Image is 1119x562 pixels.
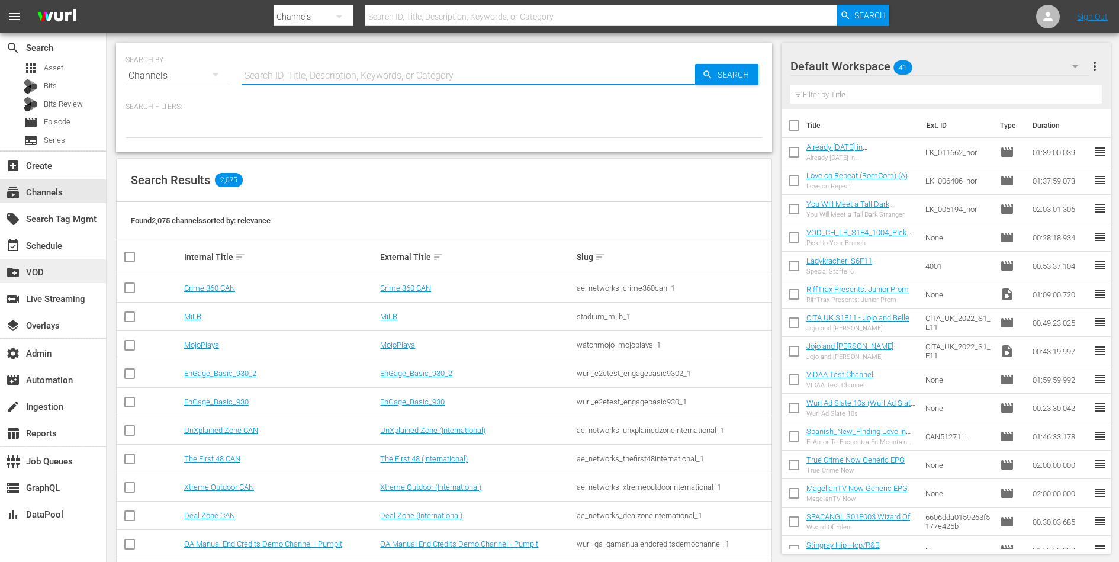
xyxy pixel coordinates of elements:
[1093,201,1107,216] span: reorder
[24,61,38,75] span: Asset
[184,369,256,378] a: EnGage_Basic_930_2
[184,539,342,548] a: QA Manual End Credits Demo Channel - Pumpit
[1093,287,1107,301] span: reorder
[1000,230,1014,245] span: Episode
[806,524,916,531] div: Wizard Of Eden
[806,171,908,180] a: Love on Repeat (RomCom) (A)
[806,342,893,351] a: Jojo and [PERSON_NAME]
[921,138,995,166] td: LK_011662_nor
[1093,230,1107,244] span: reorder
[1028,422,1093,451] td: 01:46:33.178
[919,109,993,142] th: Ext. ID
[1093,372,1107,386] span: reorder
[577,284,770,293] div: ae_networks_crime360can_1
[1028,280,1093,309] td: 01:09:00.720
[6,212,20,226] span: Search Tag Mgmt
[806,182,908,190] div: Love on Repeat
[1028,252,1093,280] td: 00:53:37.104
[380,397,445,406] a: EnGage_Basic_930
[806,495,908,503] div: MagellanTV Now
[6,346,20,361] span: Admin
[1093,258,1107,272] span: reorder
[126,59,230,92] div: Channels
[921,223,995,252] td: None
[184,312,201,321] a: MiLB
[1093,542,1107,557] span: reorder
[1000,174,1014,188] span: Episode
[380,250,573,264] div: External Title
[6,454,20,468] span: Job Queues
[806,109,919,142] th: Title
[806,268,872,275] div: Special Staffel 6
[577,454,770,463] div: ae_networks_thefirst48international_1
[184,397,249,406] a: EnGage_Basic_930
[380,539,538,548] a: QA Manual End Credits Demo Channel - Pumpit
[1000,259,1014,273] span: Episode
[6,185,20,200] span: Channels
[1028,166,1093,195] td: 01:37:59.073
[1025,109,1097,142] th: Duration
[854,5,886,26] span: Search
[1077,12,1108,21] a: Sign Out
[44,62,63,74] span: Asset
[806,467,905,474] div: True Crime Now
[1093,315,1107,329] span: reorder
[921,365,995,394] td: None
[577,483,770,492] div: ae_networks_xtremeoutdoorinternational_1
[806,239,916,247] div: Pick Up Your Brunch
[1000,458,1014,472] span: Episode
[921,166,995,195] td: LK_006406_nor
[806,313,909,322] a: CITA UK S1E11 - Jojo and Belle
[1028,365,1093,394] td: 01:59:59.992
[24,79,38,94] div: Bits
[1093,343,1107,358] span: reorder
[1093,486,1107,500] span: reorder
[577,426,770,435] div: ae_networks_unxplainedzoneinternational_1
[806,399,915,416] a: Wurl Ad Slate 10s (Wurl Ad Slate 10s (00:30:00))
[921,195,995,223] td: LK_005194_nor
[921,252,995,280] td: 4001
[921,309,995,337] td: CITA_UK_2022_S1_E11
[184,341,219,349] a: MojoPlays
[6,481,20,495] span: GraphQL
[1000,202,1014,216] span: Episode
[837,5,889,26] button: Search
[24,97,38,111] div: Bits Review
[595,252,606,262] span: sort
[380,454,468,463] a: The First 48 (International)
[380,341,415,349] a: MojoPlays
[577,250,770,264] div: Slug
[577,539,770,548] div: wurl_qa_qamanualendcreditsdemochannel_1
[1093,173,1107,187] span: reorder
[184,483,254,492] a: Xtreme Outdoor CAN
[380,369,452,378] a: EnGage_Basic_930_2
[806,438,916,446] div: El Amor Te Encuentra En Mountain View
[806,455,905,464] a: True Crime Now Generic EPG
[1028,337,1093,365] td: 00:43:19.997
[1000,287,1014,301] span: Video
[1093,400,1107,415] span: reorder
[1093,429,1107,443] span: reorder
[1093,144,1107,159] span: reorder
[713,64,758,85] span: Search
[380,426,485,435] a: UnXplained Zone (International)
[1028,138,1093,166] td: 01:39:00.039
[893,55,912,80] span: 41
[6,292,20,306] span: Live Streaming
[806,154,916,162] div: Already [DATE] in [GEOGRAPHIC_DATA]
[184,284,235,293] a: Crime 360 CAN
[806,325,909,332] div: Jojo and [PERSON_NAME]
[6,319,20,333] span: Overlays
[1028,508,1093,536] td: 00:30:03.685
[806,370,873,379] a: VIDAA Test Channel
[184,511,235,520] a: Deal Zone CAN
[921,479,995,508] td: None
[806,211,916,219] div: You Will Meet a Tall Dark Stranger
[806,410,916,418] div: Wurl Ad Slate 10s
[6,426,20,441] span: Reports
[806,285,909,294] a: RiffTrax Presents: Junior Prom
[806,353,893,361] div: Jojo and [PERSON_NAME]
[577,341,770,349] div: watchmojo_mojoplays_1
[6,373,20,387] span: Automation
[1093,514,1107,528] span: reorder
